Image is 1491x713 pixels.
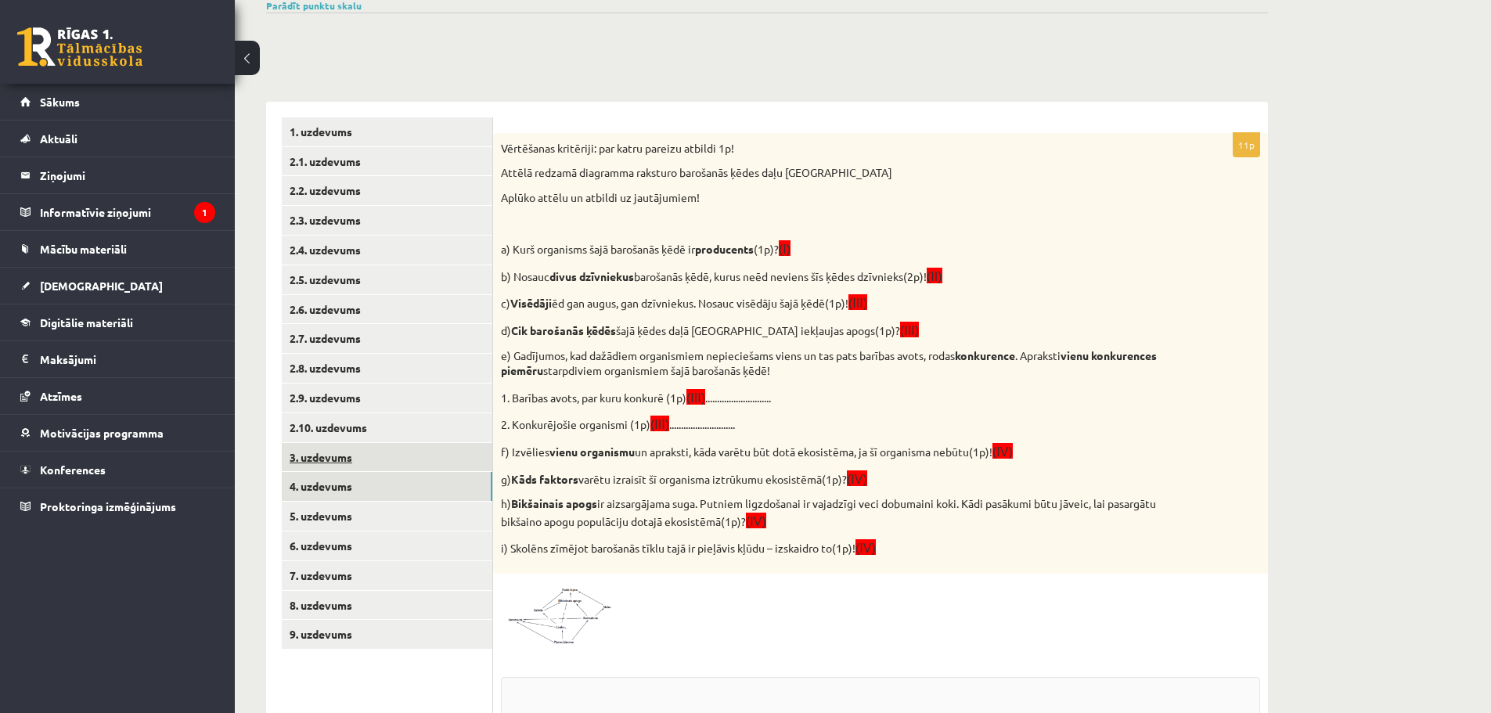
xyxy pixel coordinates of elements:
strong: Kāds faktors [511,472,578,486]
a: Informatīvie ziņojumi1 [20,194,215,230]
a: Sākums [20,84,215,120]
a: 2.10. uzdevums [282,413,492,442]
span: (IV) [855,542,876,555]
a: 7. uzdevums [282,561,492,590]
a: 2.9. uzdevums [282,384,492,412]
p: c) ēd gan augus, gan dzīvniekus. Nosauc visēdāju šajā ķēdē(1p)! [501,293,1182,311]
p: a) Kurš organisms šajā barošanās ķēdē ir (1p)? [501,239,1182,257]
a: 9. uzdevums [282,620,492,649]
a: 2.6. uzdevums [282,295,492,324]
img: 1.png [501,582,618,646]
a: 1. uzdevums [282,117,492,146]
strong: Visēdāji [510,296,552,310]
p: d) šajā ķēdes daļā [GEOGRAPHIC_DATA] iekļaujas apogs(1p)? [501,321,1182,339]
strong: konkurence [955,348,1015,362]
span: (III) [650,418,669,431]
strong: vienu konkurences piemēru [501,348,1157,378]
span: (II) [927,270,942,283]
span: (IV) [746,515,766,528]
a: Digitālie materiāli [20,304,215,340]
span: Konferences [40,463,106,477]
legend: Maksājumi [40,341,215,377]
p: f) Izvēlies un apraksti, kāda varētu būt dotā ekosistēma, ja šī organisma nebūtu(1p)! [501,442,1182,460]
p: 1. Barības avots, par kuru konkurē (1p) ............................ [501,388,1182,406]
p: 11p [1233,132,1260,157]
legend: Informatīvie ziņojumi [40,194,215,230]
p: h) ir aizsargājama suga. Putniem ligzdošanai ir vajadzīgi veci dobumaini koki. Kādi pasākumi būtu... [501,496,1182,529]
p: Attēlā redzamā diagramma raksturo barošanās ķēdes daļu [GEOGRAPHIC_DATA] [501,165,1182,181]
span: Digitālie materiāli [40,315,133,329]
a: Proktoringa izmēģinājums [20,488,215,524]
a: 2.7. uzdevums [282,324,492,353]
strong: Bikšainais apogs [511,496,597,510]
strong: producents [695,242,754,256]
a: Atzīmes [20,378,215,414]
a: 2.8. uzdevums [282,354,492,383]
a: Aktuāli [20,121,215,157]
a: 4. uzdevums [282,472,492,501]
span: Aktuāli [40,131,77,146]
a: 2.5. uzdevums [282,265,492,294]
a: 2.1. uzdevums [282,147,492,176]
a: 8. uzdevums [282,591,492,620]
span: Mācību materiāli [40,242,127,256]
span: (III) [686,391,705,405]
p: i) Skolēns zīmējot barošanās tīklu tajā ir pieļāvis kļūdu – izskaidro to(1p)! [501,538,1182,556]
a: Konferences [20,452,215,488]
legend: Ziņojumi [40,157,215,193]
p: b) Nosauc barošanās ķēdē, kurus neēd neviens šīs ķēdes dzīvnieks(2p)! [501,267,1182,285]
a: Maksājumi [20,341,215,377]
a: 2.3. uzdevums [282,206,492,235]
span: (III) [900,324,919,337]
span: Motivācijas programma [40,426,164,440]
a: 2.4. uzdevums [282,236,492,265]
p: 2. Konkurējošie organismi (1p) ............................ [501,415,1182,433]
p: Vērtēšanas kritēriji: par katru pareizu atbildi 1p! [501,141,1182,157]
a: 6. uzdevums [282,531,492,560]
a: 5. uzdevums [282,502,492,531]
span: (IV) [847,473,867,486]
p: e) Gadījumos, kad dažādiem organismiem nepieciešams viens un tas pats barības avots, rodas . Apra... [501,348,1182,379]
strong: Cik barošanās ķēdēs [511,323,616,337]
span: [DEMOGRAPHIC_DATA] [40,279,163,293]
strong: divus dzīvniekus [549,269,634,283]
span: Sākums [40,95,80,109]
a: 3. uzdevums [282,443,492,472]
strong: vienu organismu [549,445,635,459]
p: g) varētu izraisīt šī organisma iztrūkumu ekosistēmā(1p)? [501,470,1182,488]
span: (III) [848,297,867,310]
span: (IV) [992,445,1013,459]
a: Mācību materiāli [20,231,215,267]
a: 2.2. uzdevums [282,176,492,205]
span: Proktoringa izmēģinājums [40,499,176,513]
a: Rīgas 1. Tālmācības vidusskola [17,27,142,67]
a: [DEMOGRAPHIC_DATA] [20,268,215,304]
span: Atzīmes [40,389,82,403]
p: Aplūko attēlu un atbildi uz jautājumiem! [501,190,1182,206]
span: (I) [779,243,791,256]
i: 1 [194,202,215,223]
a: Motivācijas programma [20,415,215,451]
a: Ziņojumi [20,157,215,193]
